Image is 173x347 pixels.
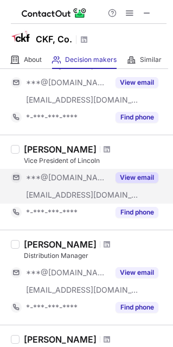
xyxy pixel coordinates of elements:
div: Vice President of Lincoln [24,156,166,166]
img: 94725da85161066d0521e77be0dc3a87 [11,27,33,48]
span: About [24,55,42,64]
div: [PERSON_NAME] [24,334,97,345]
h1: CKF, Co. [36,33,72,46]
div: Distribution Manager [24,251,166,261]
span: [EMAIL_ADDRESS][DOMAIN_NAME] [26,190,139,200]
button: Reveal Button [116,207,158,218]
img: ContactOut v5.3.10 [22,7,87,20]
span: ***@[DOMAIN_NAME] [26,268,109,277]
span: ***@[DOMAIN_NAME] [26,173,109,182]
span: Decision makers [65,55,117,64]
span: [EMAIL_ADDRESS][DOMAIN_NAME] [26,285,139,295]
button: Reveal Button [116,267,158,278]
button: Reveal Button [116,112,158,123]
div: [PERSON_NAME] [24,144,97,155]
div: [PERSON_NAME] [24,239,97,250]
button: Reveal Button [116,172,158,183]
button: Reveal Button [116,302,158,313]
span: [EMAIL_ADDRESS][DOMAIN_NAME] [26,95,139,105]
button: Reveal Button [116,77,158,88]
span: Similar [140,55,162,64]
span: ***@[DOMAIN_NAME] [26,78,109,87]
